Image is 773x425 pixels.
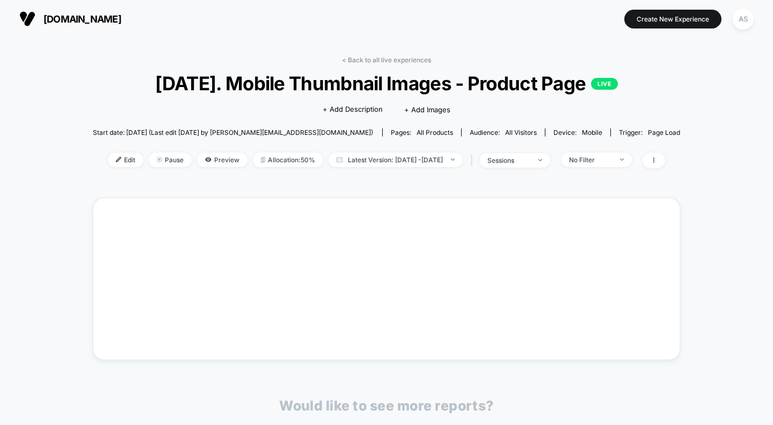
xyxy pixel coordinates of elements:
span: [DOMAIN_NAME] [43,13,121,25]
button: [DOMAIN_NAME] [16,10,125,27]
span: + Add Description [323,104,383,115]
span: + Add Images [404,105,450,114]
div: sessions [487,156,530,164]
div: Pages: [391,128,453,136]
span: Device: [545,128,610,136]
img: end [157,157,162,162]
div: Trigger: [619,128,680,136]
p: LIVE [591,78,618,90]
span: Start date: [DATE] (Last edit [DATE] by [PERSON_NAME][EMAIL_ADDRESS][DOMAIN_NAME]) [93,128,373,136]
span: Pause [149,153,192,167]
p: Would like to see more reports? [279,398,494,414]
img: rebalance [261,157,265,163]
span: Preview [197,153,247,167]
span: [DATE]. Mobile Thumbnail Images - Product Page [122,72,651,95]
div: No Filter [569,156,612,164]
span: All Visitors [505,128,537,136]
span: all products [417,128,453,136]
a: < Back to all live experiences [342,56,431,64]
div: Audience: [470,128,537,136]
button: Create New Experience [624,10,721,28]
img: Visually logo [19,11,35,27]
div: AS [733,9,754,30]
span: Page Load [648,128,680,136]
span: Edit [108,153,143,167]
img: end [538,159,542,161]
span: Latest Version: [DATE] - [DATE] [329,153,463,167]
img: edit [116,157,121,162]
button: AS [730,8,757,30]
img: calendar [337,157,342,162]
span: mobile [582,128,602,136]
img: end [620,159,624,161]
span: | [468,153,479,168]
img: end [451,159,455,161]
span: Allocation: 50% [253,153,323,167]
